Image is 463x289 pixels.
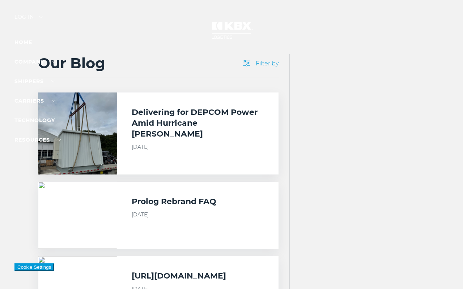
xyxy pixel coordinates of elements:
img: Delivering for DEPCOM Amid Hurricane Milton [38,92,117,174]
h3: Prolog Rebrand FAQ [132,196,216,207]
a: Carriers [14,98,56,104]
a: SHIPPERS [14,78,55,85]
a: Company [14,59,56,65]
span: [DATE] [132,143,264,151]
a: Technology [14,117,55,124]
img: kbx logo [204,14,259,46]
a: RESOURCES [14,137,61,143]
div: Log in [14,14,43,25]
span: [DATE] [132,211,264,219]
a: Prolog Rebrand FAQ [DATE] [38,182,279,249]
h3: Delivering for DEPCOM Power Amid Hurricane [PERSON_NAME] [132,107,264,139]
h3: [URL][DOMAIN_NAME] [132,271,226,281]
a: Delivering for DEPCOM Amid Hurricane Milton Delivering for DEPCOM Power Amid Hurricane [PERSON_NA... [38,92,279,174]
a: Home [14,39,32,46]
iframe: Chat Widget [427,254,463,289]
button: Cookie Settings [14,263,54,271]
img: filter [243,60,250,66]
img: arrow [39,16,43,18]
span: Filter by [243,60,279,67]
